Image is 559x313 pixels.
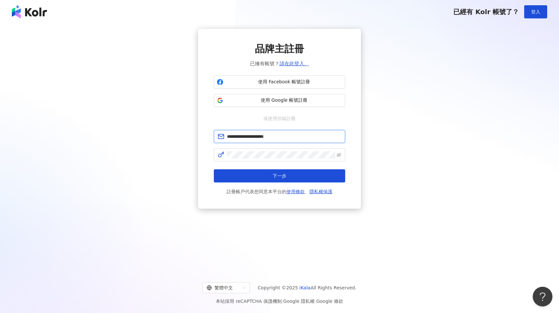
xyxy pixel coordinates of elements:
span: 本站採用 reCAPTCHA 保護機制 [216,297,343,305]
a: iKala [300,285,311,290]
a: Google 隱私權 [283,299,315,304]
a: 請在此登入。 [279,61,309,67]
button: 使用 Google 帳號註冊 [214,94,345,107]
span: eye-invisible [337,153,341,157]
div: 繁體中文 [207,282,240,293]
span: | [282,299,283,304]
span: Copyright © 2025 All Rights Reserved. [258,284,357,292]
span: 使用 Google 帳號註冊 [226,97,342,104]
span: 使用 Facebook 帳號註冊 [226,79,342,85]
a: 隱私權保護 [309,189,332,194]
span: 登入 [531,9,540,14]
a: 使用條款 [286,189,305,194]
span: | [315,299,316,304]
button: 使用 Facebook 帳號註冊 [214,75,345,89]
img: logo [12,5,47,18]
span: 已經有 Kolr 帳號了？ [453,8,519,16]
span: 品牌主註冊 [255,42,304,56]
button: 下一步 [214,169,345,182]
span: 下一步 [273,173,286,178]
span: 註冊帳戶代表您同意本平台的 、 [227,188,332,196]
button: 登入 [524,5,547,18]
a: Google 條款 [316,299,343,304]
span: 或使用信箱註冊 [259,115,300,122]
span: 已擁有帳號？ [250,60,309,68]
iframe: Help Scout Beacon - Open [533,287,552,306]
